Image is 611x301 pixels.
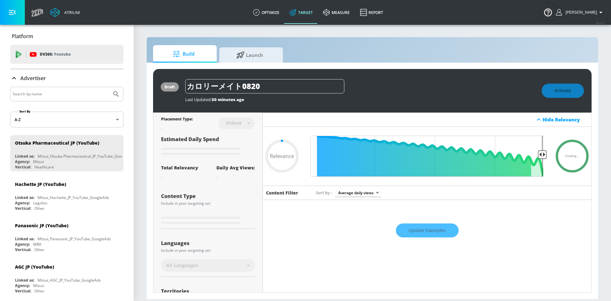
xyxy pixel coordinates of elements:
p: Youtube [54,51,71,58]
span: v 4.24.0 [596,21,605,24]
span: Relevance [270,154,294,159]
div: Average daily views [335,188,381,197]
div: All Languages [161,259,255,272]
div: Hide Relevancy [263,113,591,127]
div: Agency: [15,200,30,206]
a: measure [318,1,355,24]
div: draft [165,84,175,90]
div: Hide Relevancy [543,116,588,123]
span: All Languages [166,262,198,269]
div: Languages [161,241,255,246]
span: Loading... [565,154,579,158]
div: Daily Avg Views: [216,165,255,171]
div: Mitsui_AGC_JP_YouTube_GoogleAds [38,277,101,283]
h6: Content Filter [266,190,298,196]
span: Sort by [316,190,332,195]
button: [PERSON_NAME] [556,9,605,16]
div: Include in your targeting set [161,202,255,205]
div: Last Updated: [185,97,535,102]
div: Agency: [15,283,30,288]
div: Territories [161,289,255,294]
a: Target [284,1,318,24]
button: Open Resource Center [539,3,557,21]
span: Estimated Daily Spend [161,136,219,143]
div: MBK [33,242,41,247]
label: Sort By [18,109,32,113]
p: DV360: [40,51,71,58]
div: Placement Type: [161,116,193,123]
div: Otsuka Pharmaceutical JP (YouTube)Linked as:Mitsui_Otsuka Pharmaceutical_JP_YouTube_GoogleAdsAgen... [10,135,123,171]
div: AGC JP (YouTube)Linked as:Mitsui_AGC_JP_YouTube_GoogleAdsAgency:MitsuiVertical:Other [10,259,123,295]
div: Linked as: [15,236,34,242]
p: Advertiser [20,75,46,82]
div: Vertical: [15,164,31,170]
div: Platform [10,27,123,45]
div: Estimated Daily Spend [161,136,255,157]
div: Atrium [62,10,80,15]
input: Search by name [13,90,109,98]
a: optimize [248,1,284,24]
p: Platform [12,33,33,40]
div: Mitsui_Hachette_JP_YouTube_GoogleAds [38,195,109,200]
div: Hachette JP (YouTube)Linked as:Mitsui_Hachette_JP_YouTube_GoogleAdsAgency:LegolissVertical:Other [10,176,123,213]
a: Report [355,1,388,24]
div: Otsuka Pharmaceutical JP (YouTube) [15,140,99,146]
div: Vertical: [15,206,31,211]
div: DV360: Youtube [10,45,123,64]
div: Advertiser [10,69,123,87]
div: Videos [223,120,245,126]
span: Build [159,46,208,62]
div: AGC JP (YouTube) [15,264,54,270]
span: 30 minutes ago [212,97,244,102]
div: Panasonic JP (YouTube)Linked as:Mitsui_Panasonic_JP_YouTube_GoogleAdsAgency:MBKVertical:Other [10,218,123,254]
div: Healthcare [34,164,54,170]
div: Mitsui_Otsuka Pharmaceutical_JP_YouTube_GoogleAds [38,154,134,159]
input: Final Threshold [307,136,547,177]
div: Agency: [15,159,30,164]
div: Other [34,247,45,252]
div: Legoliss [33,200,47,206]
div: Other [34,206,45,211]
div: Total Relevancy [161,165,198,171]
div: Panasonic JP (YouTube) [15,222,68,229]
div: Other [34,288,45,294]
div: Linked as: [15,277,34,283]
span: Launch [226,47,274,63]
div: Vertical: [15,247,31,252]
div: Agency: [15,242,30,247]
div: Linked as: [15,154,34,159]
div: Hachette JP (YouTube) [15,181,66,187]
div: Mitsui_Panasonic_JP_YouTube_GoogleAds [38,236,111,242]
div: A-Z [10,112,123,127]
div: Mitsui [33,283,44,288]
div: Linked as: [15,195,34,200]
span: login as: fumiya.nakamura@mbk-digital.co.jp [563,10,597,15]
div: Mitsui [33,159,44,164]
a: Atrium [50,8,80,17]
div: Vertical: [15,288,31,294]
div: Include in your targeting set [161,249,255,252]
div: Content Type [161,194,255,199]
